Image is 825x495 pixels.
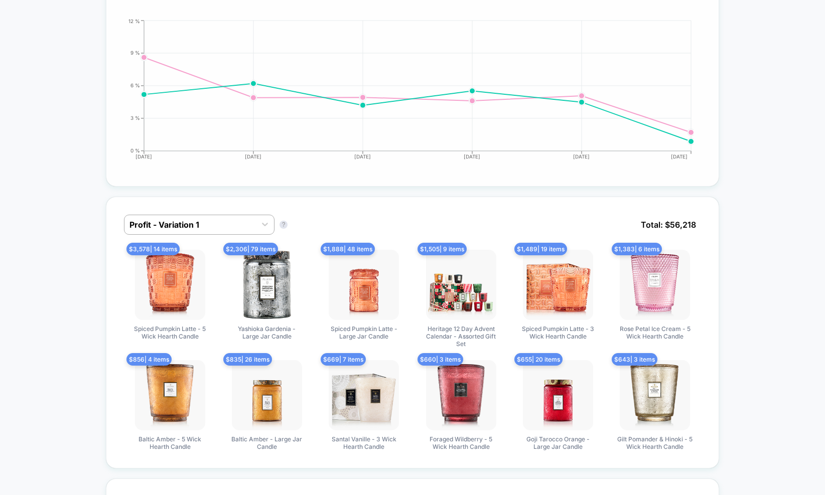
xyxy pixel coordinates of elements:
tspan: 3 % [130,115,140,121]
img: Spiced Pumpkin Latte - Large Jar Candle [329,250,399,320]
span: Gilt Pomander & Hinoki - 5 Wick Hearth Candle [617,435,693,450]
tspan: [DATE] [245,153,261,159]
tspan: 6 % [130,82,140,88]
span: $ 856 | 4 items [126,353,172,366]
tspan: [DATE] [671,153,688,159]
div: CONVERSION_RATE [114,18,691,169]
img: Santal Vanille - 3 Wick Hearth Candle [329,360,399,430]
span: Spiced Pumpkin Latte - 5 Wick Hearth Candle [132,325,208,340]
span: Santal Vanille - 3 Wick Hearth Candle [326,435,401,450]
span: $ 1,888 | 48 items [321,243,375,255]
img: Rose Petal Ice Cream - 5 Wick Hearth Candle [620,250,690,320]
span: Total: $ 56,218 [636,215,701,235]
span: Spiced Pumpkin Latte - 3 Wick Hearth Candle [520,325,596,340]
img: Goji Tarocco Orange - Large Jar Candle [523,360,593,430]
img: Baltic Amber - Large Jar Candle [232,360,302,430]
span: $ 643 | 3 items [612,353,657,366]
tspan: [DATE] [574,153,590,159]
tspan: 0 % [130,147,140,153]
span: $ 1,489 | 19 items [514,243,567,255]
span: $ 660 | 3 items [418,353,463,366]
span: $ 3,578 | 14 items [126,243,180,255]
tspan: [DATE] [354,153,371,159]
tspan: 12 % [128,18,140,24]
button: ? [280,221,288,229]
span: Foraged Wildberry - 5 Wick Hearth Candle [424,435,499,450]
img: Heritage 12 Day Advent Calendar - Assorted Gift Set [426,250,496,320]
span: $ 669 | 7 items [321,353,366,366]
span: $ 2,306 | 79 items [223,243,278,255]
span: Baltic Amber - 5 Wick Hearth Candle [132,435,208,450]
span: $ 655 | 20 items [514,353,563,366]
img: Gilt Pomander & Hinoki - 5 Wick Hearth Candle [620,360,690,430]
img: Spiced Pumpkin Latte - 3 Wick Hearth Candle [523,250,593,320]
img: Baltic Amber - 5 Wick Hearth Candle [135,360,205,430]
span: $ 835 | 26 items [223,353,272,366]
span: Baltic Amber - Large Jar Candle [229,435,305,450]
span: Goji Tarocco Orange - Large Jar Candle [520,435,596,450]
span: Heritage 12 Day Advent Calendar - Assorted Gift Set [424,325,499,348]
span: $ 1,383 | 6 items [612,243,662,255]
span: Rose Petal Ice Cream - 5 Wick Hearth Candle [617,325,693,340]
img: Spiced Pumpkin Latte - 5 Wick Hearth Candle [135,250,205,320]
span: Yashioka Gardenia - Large Jar Candle [229,325,305,340]
img: Foraged Wildberry - 5 Wick Hearth Candle [426,360,496,430]
tspan: 9 % [130,50,140,56]
span: Spiced Pumpkin Latte - Large Jar Candle [326,325,401,340]
tspan: [DATE] [135,153,152,159]
img: Yashioka Gardenia - Large Jar Candle [232,250,302,320]
tspan: [DATE] [464,153,481,159]
span: $ 1,505 | 9 items [418,243,467,255]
